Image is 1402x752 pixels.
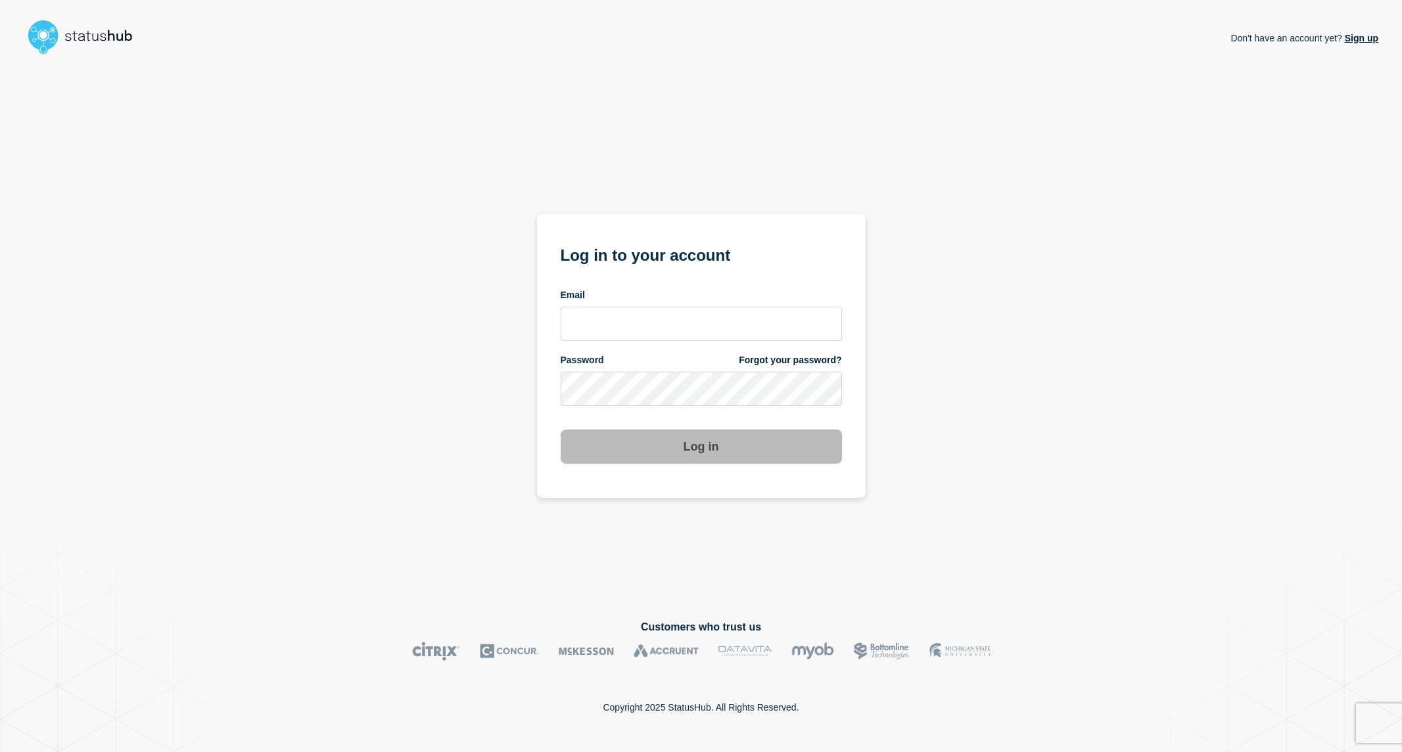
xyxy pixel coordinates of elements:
input: password input [561,372,842,406]
img: Citrix logo [412,642,460,661]
img: DataVita logo [718,642,772,661]
span: Email [561,289,585,301]
img: Bottomline logo [854,642,910,661]
span: Password [561,354,604,366]
img: McKesson logo [559,642,614,661]
p: Copyright 2025 StatusHub. All Rights Reserved. [603,702,799,713]
p: Don't have an account yet? [1230,22,1378,54]
img: MSU logo [929,642,991,661]
img: myob logo [791,642,834,661]
img: StatusHub logo [24,16,149,58]
a: Sign up [1342,33,1378,43]
h2: Customers who trust us [24,621,1378,633]
button: Log in [561,430,842,464]
h1: Log in to your account [561,242,842,266]
a: Forgot your password? [739,354,841,366]
img: Accruent logo [634,642,699,661]
input: email input [561,307,842,341]
img: Concur logo [480,642,539,661]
